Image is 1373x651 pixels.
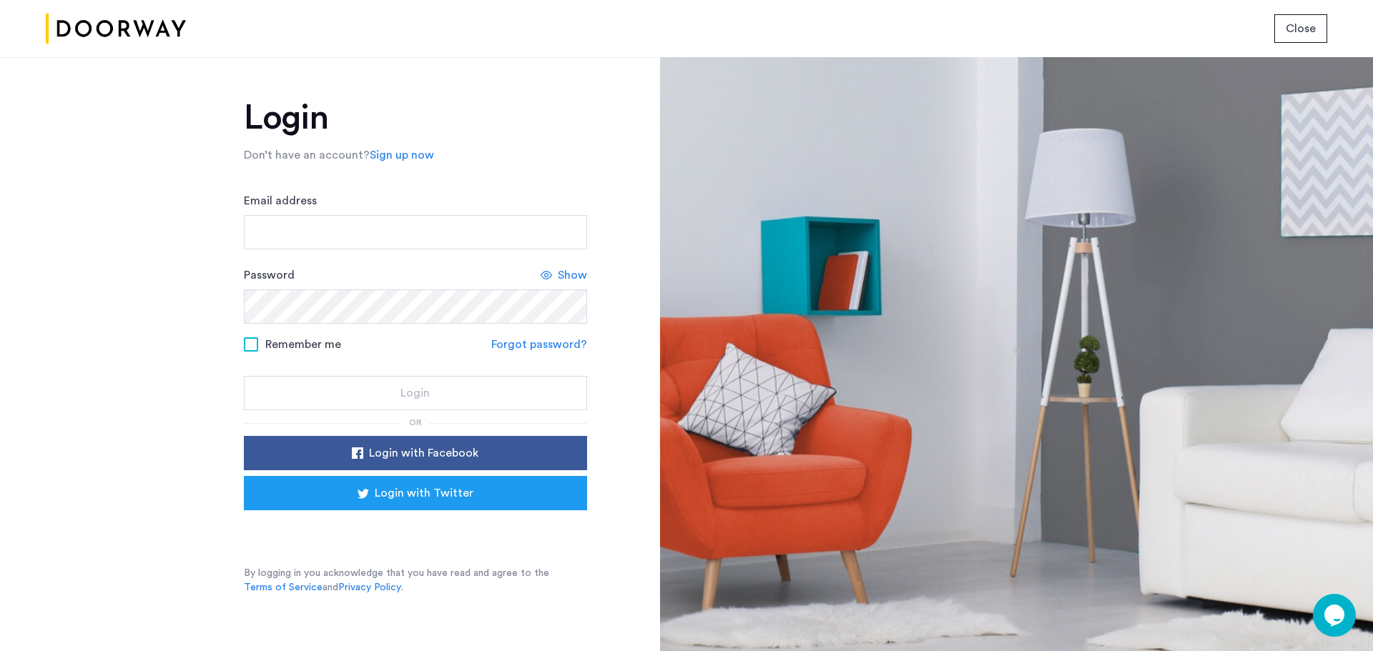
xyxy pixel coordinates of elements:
a: Forgot password? [491,336,587,353]
span: Close [1286,20,1316,37]
span: Login [400,384,430,402]
span: Login with Facebook [369,444,478,462]
a: Terms of Service [244,580,323,595]
span: Remember me [265,336,341,353]
iframe: chat widget [1313,594,1359,637]
span: Don’t have an account? [244,149,370,161]
button: button [244,436,587,470]
button: button [1274,14,1327,43]
button: button [244,476,587,510]
img: logo [46,2,186,56]
h1: Login [244,101,587,135]
a: Sign up now [370,146,434,164]
span: or [409,418,422,427]
span: Login with Twitter [375,484,473,502]
a: Privacy Policy [338,580,401,595]
span: Show [558,267,587,284]
iframe: Sign in with Google Button [265,515,566,546]
label: Email address [244,192,317,209]
label: Password [244,267,295,284]
p: By logging in you acknowledge that you have read and agree to the and . [244,566,587,595]
button: button [244,376,587,410]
